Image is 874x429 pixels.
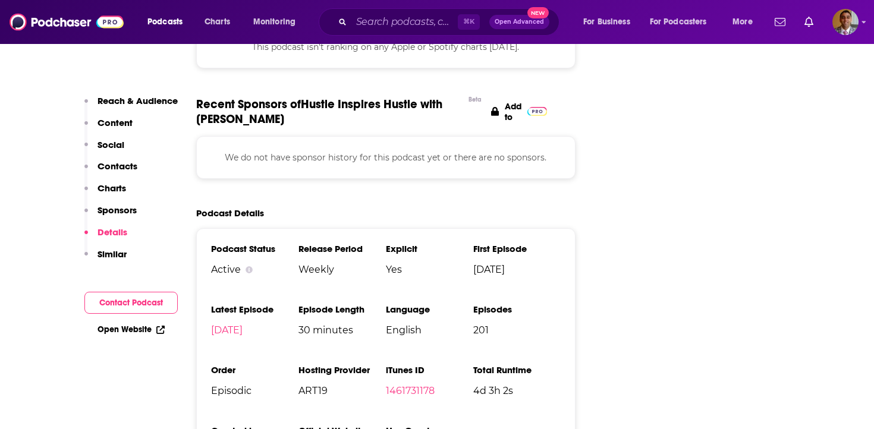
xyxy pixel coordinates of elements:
[473,364,561,376] h3: Total Runtime
[84,139,124,161] button: Social
[211,243,298,254] h3: Podcast Status
[469,96,482,103] div: Beta
[724,12,768,31] button: open menu
[98,204,137,216] p: Sponsors
[196,207,264,219] h2: Podcast Details
[211,385,298,396] span: Episodic
[10,11,124,33] img: Podchaser - Follow, Share and Rate Podcasts
[386,304,473,315] h3: Language
[84,248,127,270] button: Similar
[386,324,473,336] span: English
[351,12,458,31] input: Search podcasts, credits, & more...
[832,9,859,35] img: User Profile
[205,14,230,30] span: Charts
[98,248,127,260] p: Similar
[732,14,753,30] span: More
[386,243,473,254] h3: Explicit
[298,243,386,254] h3: Release Period
[642,12,724,31] button: open menu
[298,264,386,275] span: Weekly
[800,12,818,32] a: Show notifications dropdown
[196,26,576,68] div: This podcast isn't ranking on any Apple or Spotify charts [DATE].
[386,264,473,275] span: Yes
[98,226,127,238] p: Details
[211,324,243,336] a: [DATE]
[211,364,298,376] h3: Order
[84,226,127,248] button: Details
[298,385,386,396] span: ART19
[84,95,178,117] button: Reach & Audience
[98,95,178,106] p: Reach & Audience
[211,264,298,275] div: Active
[98,182,126,194] p: Charts
[489,15,549,29] button: Open AdvancedNew
[98,160,137,172] p: Contacts
[473,243,561,254] h3: First Episode
[473,324,561,336] span: 201
[473,264,561,275] span: [DATE]
[575,12,645,31] button: open menu
[84,117,133,139] button: Content
[253,14,295,30] span: Monitoring
[197,12,237,31] a: Charts
[770,12,790,32] a: Show notifications dropdown
[98,117,133,128] p: Content
[330,8,571,36] div: Search podcasts, credits, & more...
[832,9,859,35] span: Logged in as simaulakh21
[298,304,386,315] h3: Episode Length
[196,97,463,127] span: Recent Sponsors of Hustle Inspires Hustle with [PERSON_NAME]
[527,107,547,116] img: Pro Logo
[495,19,544,25] span: Open Advanced
[147,14,183,30] span: Podcasts
[84,292,178,314] button: Contact Podcast
[386,364,473,376] h3: iTunes ID
[505,101,521,122] p: Add to
[473,304,561,315] h3: Episodes
[527,7,549,18] span: New
[98,324,165,335] a: Open Website
[386,385,435,396] a: 1461731178
[491,97,547,127] a: Add to
[298,324,386,336] span: 30 minutes
[298,364,386,376] h3: Hosting Provider
[139,12,198,31] button: open menu
[650,14,707,30] span: For Podcasters
[84,160,137,182] button: Contacts
[245,12,311,31] button: open menu
[98,139,124,150] p: Social
[211,151,561,164] p: We do not have sponsor history for this podcast yet or there are no sponsors.
[458,14,480,30] span: ⌘ K
[832,9,859,35] button: Show profile menu
[583,14,630,30] span: For Business
[84,204,137,226] button: Sponsors
[473,385,561,396] span: 4d 3h 2s
[211,304,298,315] h3: Latest Episode
[84,182,126,204] button: Charts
